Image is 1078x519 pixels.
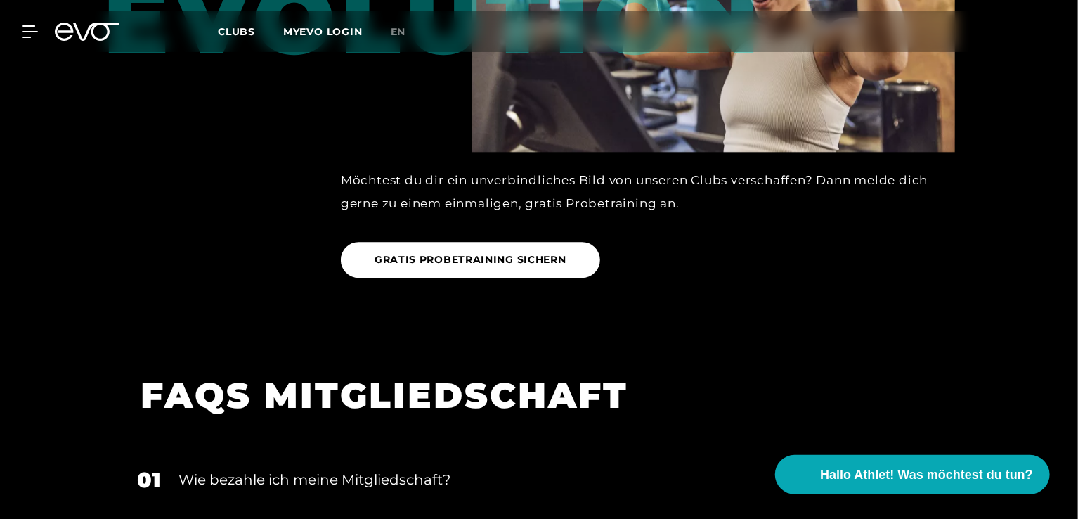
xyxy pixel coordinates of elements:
[178,469,915,490] div: Wie bezahle ich meine Mitgliedschaft?
[375,252,566,267] span: GRATIS PROBETRAINING SICHERN
[820,466,1033,485] span: Hallo Athlet! Was möchtest du tun?
[141,373,920,418] h1: FAQS MITGLIEDSCHAFT
[218,25,283,38] a: Clubs
[391,24,423,40] a: en
[775,455,1050,494] button: Hallo Athlet! Was möchtest du tun?
[341,169,955,214] div: Möchtest du dir ein unverbindliches Bild von unseren Clubs verschaffen? Dann melde dich gerne zu ...
[283,25,363,38] a: MYEVO LOGIN
[137,464,161,496] div: 01
[218,25,255,38] span: Clubs
[391,25,406,38] span: en
[341,231,606,288] a: GRATIS PROBETRAINING SICHERN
